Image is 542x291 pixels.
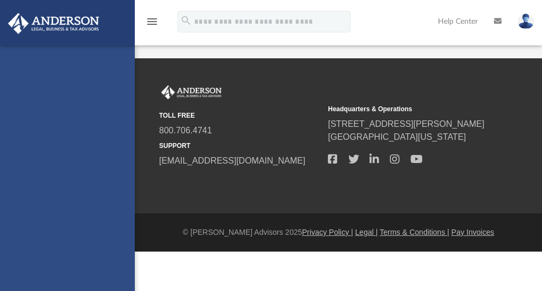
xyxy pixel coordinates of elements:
div: © [PERSON_NAME] Advisors 2025 [135,227,542,238]
a: Terms & Conditions | [380,228,449,236]
a: [GEOGRAPHIC_DATA][US_STATE] [328,132,466,141]
img: Anderson Advisors Platinum Portal [159,85,224,99]
small: Headquarters & Operations [328,104,489,114]
a: Privacy Policy | [302,228,353,236]
i: menu [146,15,159,28]
img: User Pic [518,13,534,29]
i: search [180,15,192,26]
small: SUPPORT [159,141,320,151]
a: menu [146,21,159,28]
a: [STREET_ADDRESS][PERSON_NAME] [328,119,484,128]
a: [EMAIL_ADDRESS][DOMAIN_NAME] [159,156,305,165]
a: Legal | [355,228,378,236]
img: Anderson Advisors Platinum Portal [5,13,102,34]
a: 800.706.4741 [159,126,212,135]
a: Pay Invoices [451,228,494,236]
small: TOLL FREE [159,111,320,120]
